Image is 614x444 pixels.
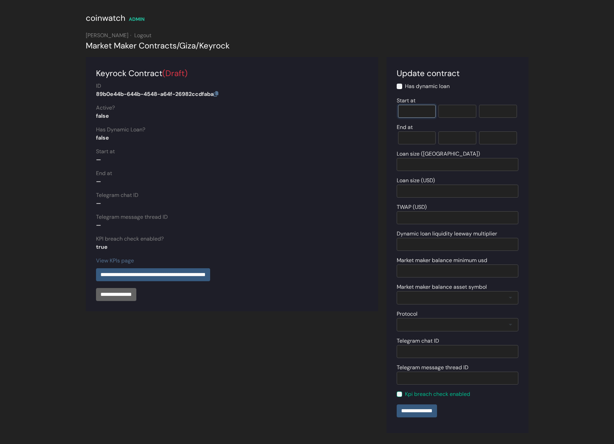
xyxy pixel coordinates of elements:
[96,90,218,98] strong: 89b0e44b-644b-4548-a64f-26982ccdfaba
[96,134,109,141] strong: false
[405,390,470,398] label: Kpi breach check enabled
[86,31,529,40] div: [PERSON_NAME]
[96,235,164,243] label: KPI breach check enabled?
[397,176,435,185] label: Loan size (USD)
[397,310,418,318] label: Protocol
[96,178,101,185] strong: —
[96,191,138,199] label: Telegram chat ID
[196,40,199,51] span: /
[96,169,112,177] label: End at
[162,68,188,78] span: (Draft)
[397,123,413,131] label: End at
[96,104,115,112] label: Active?
[96,112,109,119] strong: false
[96,243,108,250] strong: true
[397,97,415,105] label: Start at
[397,203,427,211] label: TWAP (USD)
[96,213,168,221] label: Telegram message thread ID
[96,156,101,163] strong: —
[397,67,518,80] div: Update contract
[405,82,450,90] label: Has dynamic loan
[96,221,101,229] strong: —
[397,256,487,264] label: Market maker balance minimum usd
[397,150,480,158] label: Loan size ([GEOGRAPHIC_DATA])
[96,257,134,264] a: View KPIs page
[96,126,145,134] label: Has Dynamic Loan?
[86,12,125,24] div: coinwatch
[96,200,101,207] strong: —
[96,67,368,80] div: Keyrock Contract
[86,15,145,23] a: coinwatch ADMIN
[397,337,439,345] label: Telegram chat ID
[96,82,101,90] label: ID
[96,147,115,156] label: Start at
[129,16,145,23] div: ADMIN
[397,283,487,291] label: Market maker balance asset symbol
[86,40,529,52] div: Market Maker Contracts Giza Keyrock
[397,363,468,372] label: Telegram message thread ID
[130,32,131,39] span: ·
[397,230,497,238] label: Dynamic loan liquidity leeway multiplier
[177,40,179,51] span: /
[134,32,151,39] a: Logout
